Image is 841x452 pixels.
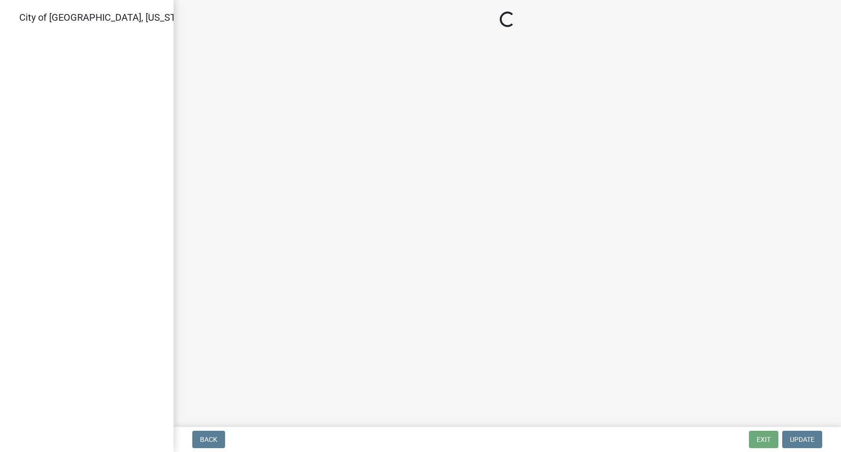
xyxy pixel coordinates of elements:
[200,436,217,443] span: Back
[782,431,822,448] button: Update
[192,431,225,448] button: Back
[790,436,814,443] span: Update
[19,12,195,23] span: City of [GEOGRAPHIC_DATA], [US_STATE]
[749,431,778,448] button: Exit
